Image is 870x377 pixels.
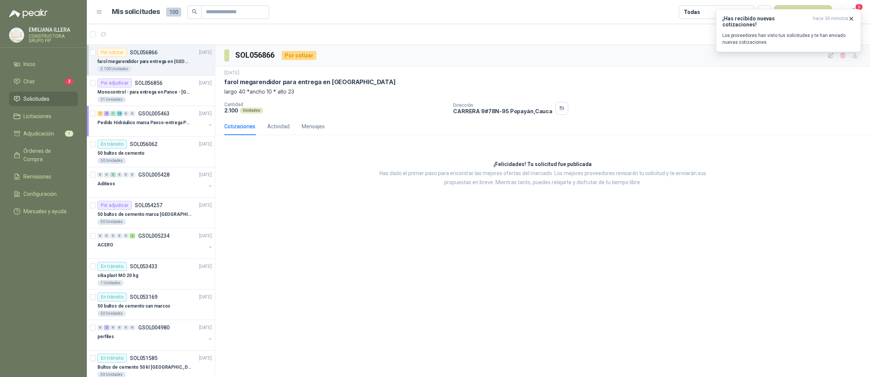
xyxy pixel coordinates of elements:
div: 0 [110,233,116,239]
p: SOL053433 [130,264,157,269]
p: SOL051585 [130,355,157,361]
p: [DATE] [199,110,212,117]
p: SOL056856 [135,80,162,86]
p: 50 bultos de cemento [97,150,145,157]
p: [DATE] [199,324,212,331]
span: search [192,9,197,14]
span: Adjudicación [23,129,54,138]
p: farol megarendidor para entrega en [GEOGRAPHIC_DATA] [97,58,191,65]
a: En tránsitoSOL053433[DATE] sika plast MO 20 kg1 Unidades [87,259,215,289]
p: [DATE] [199,80,212,87]
span: Inicio [23,60,35,68]
p: ACERO [97,242,113,249]
span: Solicitudes [23,95,49,103]
div: 1 [110,111,116,116]
div: 0 [104,172,110,177]
a: Adjudicación1 [9,126,78,141]
span: Órdenes de Compra [23,147,71,163]
span: hace 30 minutos [813,15,848,28]
div: Unidades [240,108,263,114]
div: 0 [130,111,135,116]
a: Por cotizarSOL056866[DATE] farol megarendidor para entrega en [GEOGRAPHIC_DATA]2.100 Unidades [87,45,215,75]
button: ¡Has recibido nuevas cotizaciones!hace 30 minutos Los proveedores han visto tus solicitudes y te ... [716,9,861,52]
p: GSOL005428 [138,172,170,177]
p: Los proveedores han visto tus solicitudes y te han enviado nuevas cotizaciones. [722,32,855,46]
div: Mensajes [302,122,325,131]
div: 0 [123,233,129,239]
div: 0 [104,233,110,239]
a: Por adjudicarSOL054257[DATE] 50 bultos de cemento marca [GEOGRAPHIC_DATA]50 Unidades [87,198,215,228]
div: 8 [104,111,110,116]
span: 1 [65,131,73,137]
p: Dirección [453,103,552,108]
div: 0 [130,325,135,330]
p: [DATE] [199,232,212,240]
div: 50 Unidades [97,158,126,164]
div: 0 [123,172,129,177]
div: En tránsito [97,292,127,302]
p: 2.100 [224,107,238,114]
a: 0 2 0 0 0 0 GSOL004980[DATE] perfiles [97,323,213,347]
p: sika plast MO 20 kg [97,272,138,279]
p: Bultos de cemento 50 kl [GEOGRAPHIC_DATA] [97,364,191,371]
p: [DATE] [199,49,212,56]
a: En tránsitoSOL053169[DATE] 50 bultos de cemento san marcos50 Unidades [87,289,215,320]
div: 50 Unidades [97,311,126,317]
span: 100 [166,8,181,17]
p: perfiles [97,333,114,340]
p: GSOL004980 [138,325,170,330]
p: GSOL005463 [138,111,170,116]
div: 0 [97,233,103,239]
a: Configuración [9,187,78,201]
p: Cantidad [224,102,447,107]
p: [DATE] [199,294,212,301]
p: SOL054257 [135,203,162,208]
p: CONSTRUCTORA GRUPO FIP [29,34,78,43]
div: Por adjudicar [97,78,132,88]
div: En tránsito [97,140,127,149]
div: 0 [123,325,129,330]
h1: Mis solicitudes [112,6,160,17]
div: En tránsito [97,262,127,271]
a: Manuales y ayuda [9,204,78,219]
div: 2.100 Unidades [97,66,131,72]
a: Inicio [9,57,78,71]
p: SOL053169 [130,294,157,300]
p: SOL056062 [130,142,157,147]
p: Aditivos [97,180,115,188]
div: 0 [123,111,129,116]
div: 0 [110,325,116,330]
p: Monocontrol - para entrega en Pance - [GEOGRAPHIC_DATA] [97,89,191,96]
span: Manuales y ayuda [23,207,66,215]
h3: ¡Felicidades! Tu solicitud fue publicada [494,160,592,169]
a: 0 0 3 0 0 0 GSOL005428[DATE] Aditivos [97,170,213,194]
a: Órdenes de Compra [9,144,78,166]
a: Chat2 [9,74,78,89]
p: GSOL005234 [138,233,170,239]
div: 2 [130,233,135,239]
div: Por cotizar [97,48,127,57]
a: 0 0 0 0 0 2 GSOL005234[DATE] ACERO [97,231,213,255]
div: 0 [117,325,122,330]
div: 3 [110,172,116,177]
button: Nueva solicitud [774,5,832,19]
img: Logo peakr [9,9,48,18]
button: 6 [847,5,861,19]
p: 50 bultos de cemento marca [GEOGRAPHIC_DATA] [97,211,191,218]
div: En tránsito [97,354,127,363]
p: farol megarendidor para entrega en [GEOGRAPHIC_DATA] [224,78,396,86]
p: [DATE] [199,171,212,178]
div: 2 [104,325,110,330]
div: Por cotizar [282,51,316,60]
div: 50 Unidades [97,219,126,225]
h3: ¡Has recibido nuevas cotizaciones! [722,15,810,28]
p: [DATE] [224,69,239,77]
div: Todas [684,8,700,16]
h3: SOL056866 [235,49,276,61]
a: Remisiones [9,169,78,184]
a: 1 8 1 16 0 0 GSOL005463[DATE] Pedido Hidráulico marca Pavco-entrega Popayán [97,109,213,133]
span: Configuración [23,190,57,198]
div: 0 [97,325,103,330]
div: 0 [130,172,135,177]
p: [DATE] [199,202,212,209]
